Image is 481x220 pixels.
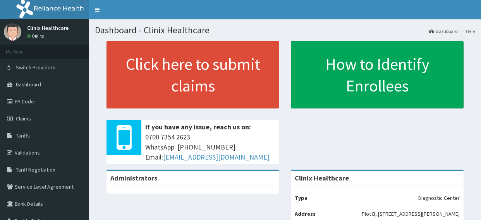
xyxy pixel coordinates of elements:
[145,132,275,162] span: 0700 7354 2623 WhatsApp: [PHONE_NUMBER] Email:
[295,210,316,217] b: Address
[459,28,475,34] li: Here
[16,132,30,139] span: Tariffs
[145,122,251,131] b: If you have any issue, reach us on:
[295,174,349,182] strong: Clinix Healthcare
[418,194,460,202] p: Diagnostic Center
[107,41,279,108] a: Click here to submit claims
[291,41,464,108] a: How to Identify Enrollees
[163,153,270,162] a: [EMAIL_ADDRESS][DOMAIN_NAME]
[4,23,21,41] img: User Image
[27,33,46,39] a: Online
[110,174,157,182] b: Administrators
[95,25,475,35] h1: Dashboard - Clinix Healthcare
[362,210,460,218] p: Plot B, [STREET_ADDRESS][PERSON_NAME]
[16,64,55,71] span: Switch Providers
[16,81,41,88] span: Dashboard
[27,25,69,31] p: Clinix Healthcare
[16,115,31,122] span: Claims
[429,28,458,34] a: Dashboard
[16,166,55,173] span: Tariff Negotiation
[295,194,307,201] b: Type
